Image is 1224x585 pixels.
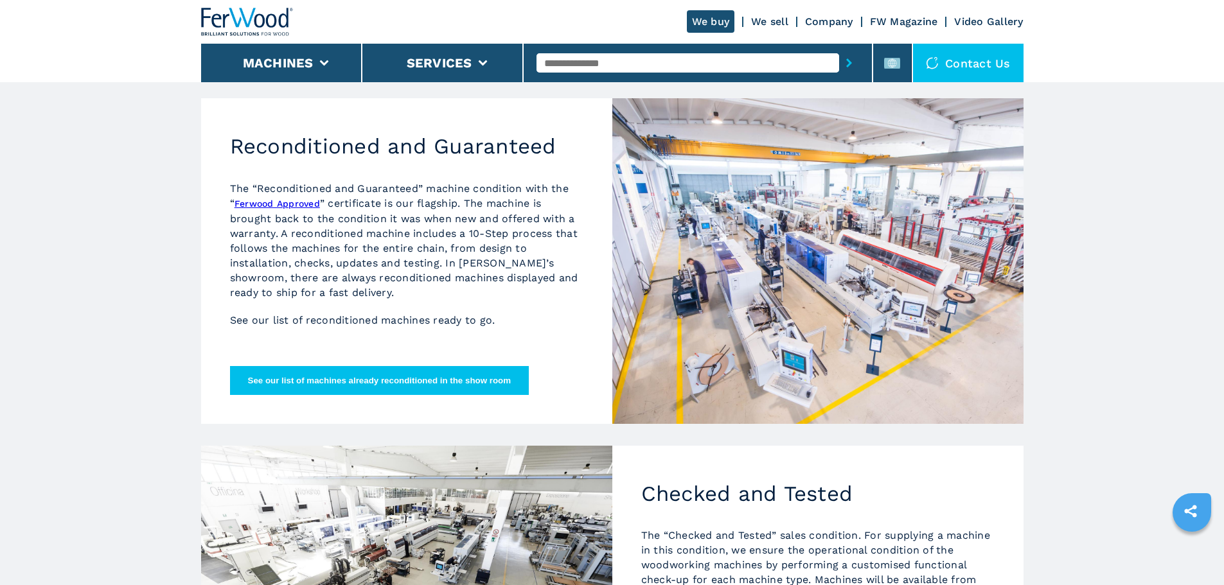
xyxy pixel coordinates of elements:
[913,44,1024,82] div: Contact us
[751,15,788,28] a: We sell
[641,481,995,507] h2: Checked and Tested
[201,8,294,36] img: Ferwood
[243,55,314,71] button: Machines
[687,10,735,33] a: We buy
[235,198,320,209] a: Ferwood Approved
[1169,527,1214,575] iframe: Chat
[612,98,1024,424] img: Reconditioned and Guaranteed
[230,313,583,327] p: See our list of reconditioned machines ready to go.
[1175,495,1207,527] a: sharethis
[230,181,583,300] p: The “Reconditioned and Guaranteed” machine condition with the “ ” certificate is our flagship. Th...
[230,366,529,395] button: See our list of machines already reconditioned in the show room
[805,15,853,28] a: Company
[839,48,859,78] button: submit-button
[954,15,1023,28] a: Video Gallery
[870,15,938,28] a: FW Magazine
[407,55,472,71] button: Services
[230,134,583,159] h2: Reconditioned and Guaranteed
[926,57,939,69] img: Contact us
